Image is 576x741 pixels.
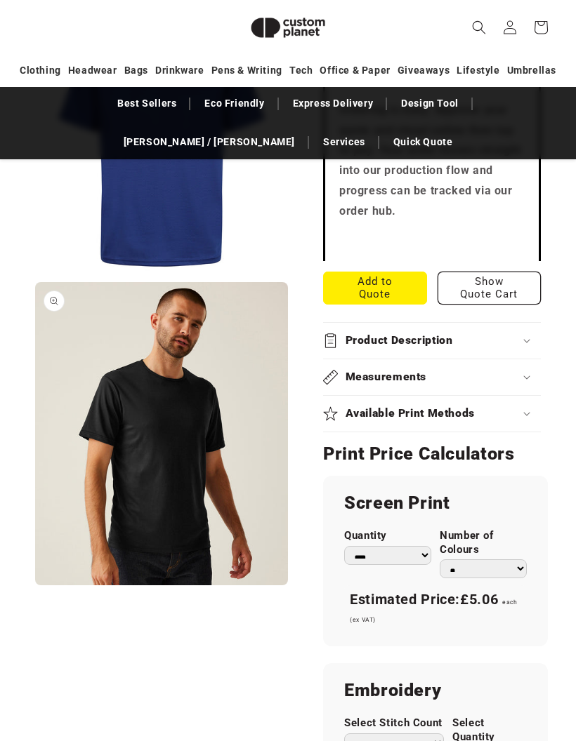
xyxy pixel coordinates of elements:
a: Headwear [68,58,117,83]
a: Umbrellas [507,58,556,83]
h2: Screen Print [344,492,527,514]
h2: Available Print Methods [346,406,476,421]
iframe: Chat Widget [335,589,576,741]
summary: Product Description [323,323,541,359]
a: Lifestyle [457,58,499,83]
a: Eco Friendly [197,91,271,116]
a: Design Tool [394,91,466,116]
img: Custom Planet [239,6,337,50]
media-gallery: Gallery Viewer [35,21,288,585]
a: Clothing [20,58,61,83]
summary: Available Print Methods [323,396,541,432]
a: Drinkware [155,58,204,83]
iframe: Customer reviews powered by Trustpilot [339,233,525,247]
a: Best Sellers [110,91,183,116]
a: Tech [289,58,313,83]
a: Express Delivery [286,91,381,116]
a: Office & Paper [320,58,390,83]
label: Quantity [344,529,431,542]
a: Pens & Writing [211,58,282,83]
a: Quick Quote [386,130,460,154]
label: Number of Colours [440,529,527,556]
button: Add to Quote [323,272,427,305]
summary: Measurements [323,359,541,395]
h2: Measurements [346,370,427,385]
h2: Product Description [346,333,453,348]
a: Services [316,130,372,154]
button: Show Quote Cart [438,272,542,305]
strong: Ordering is easy. Approve your quote and visual online then tap to pay. Your order moves straight... [339,103,521,218]
a: [PERSON_NAME] / [PERSON_NAME] [117,130,302,154]
h2: Print Price Calculators [323,443,541,465]
a: Bags [124,58,148,83]
summary: Search [464,12,495,43]
div: Estimated Price: [344,585,527,632]
a: Giveaways [398,58,450,83]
